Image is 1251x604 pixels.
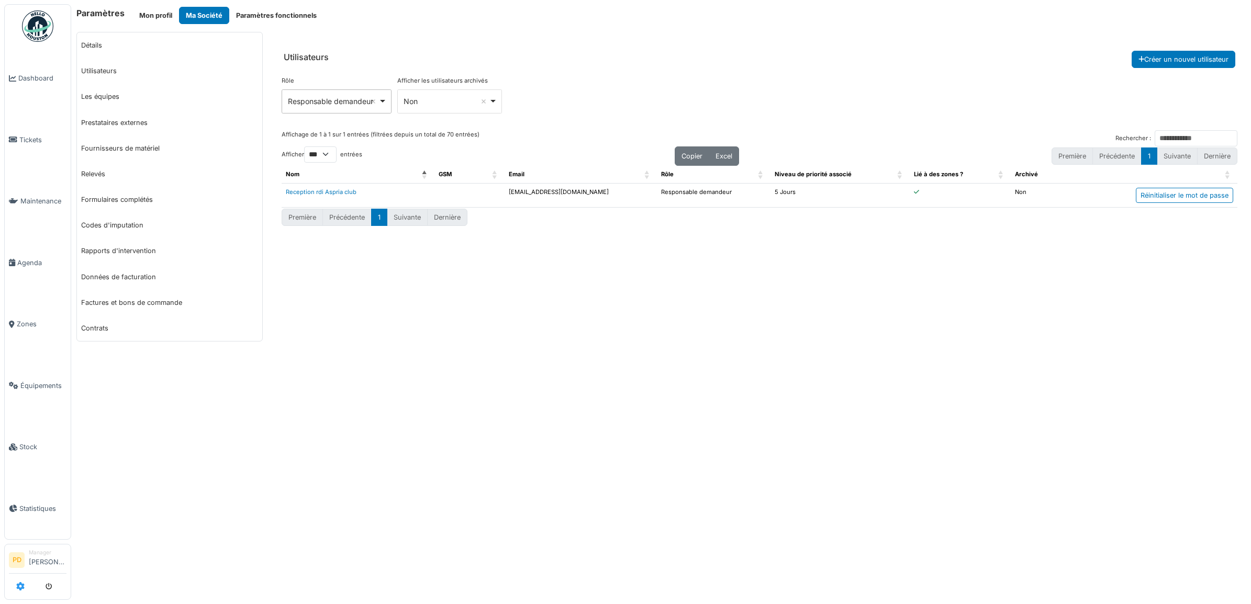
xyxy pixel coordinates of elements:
[229,7,323,24] button: Paramètres fonctionnels
[19,504,66,514] span: Statistiques
[282,76,294,85] label: Rôle
[77,135,262,161] a: Fournisseurs de matériel
[19,135,66,145] span: Tickets
[5,478,71,540] a: Statistiques
[657,183,771,207] td: Responsable demandeur
[368,96,378,107] button: Remove item: 'employee_manager'
[397,76,488,85] label: Afficher les utilisateurs archivés
[5,48,71,109] a: Dashboard
[758,166,764,183] span: Rôle: Activate to sort
[914,170,963,178] span: Lié à des zones ?
[478,96,489,107] button: Remove item: 'false'
[77,238,262,264] a: Rapports d'intervention
[509,170,524,178] span: Email
[20,381,66,391] span: Équipements
[5,170,71,232] a: Maintenance
[1115,134,1151,143] label: Rechercher :
[770,183,910,207] td: 5 Jours
[404,96,489,107] div: Non
[5,355,71,417] a: Équipements
[304,146,337,163] select: Afficherentrées
[282,209,467,226] nav: pagination
[77,58,262,84] a: Utilisateurs
[9,552,25,568] li: PD
[1015,170,1038,178] span: Archivé
[1132,51,1235,68] button: Créer un nouvel utilisateur
[5,232,71,294] a: Agenda
[77,187,262,212] a: Formulaires complétés
[439,170,452,178] span: GSM
[29,549,66,556] div: Manager
[20,196,66,206] span: Maintenance
[77,161,262,187] a: Relevés
[5,109,71,171] a: Tickets
[77,290,262,315] a: Factures et bons de commande
[282,146,362,163] label: Afficher entrées
[282,130,479,146] div: Affichage de 1 à 1 sur 1 entrées (filtrées depuis un total de 70 entrées)
[17,319,66,329] span: Zones
[22,10,53,42] img: Badge_color-CXgf-gQk.svg
[998,166,1004,183] span: Lié à des zones ?: Activate to sort
[29,549,66,571] li: [PERSON_NAME]
[288,96,378,107] div: Responsable demandeur
[1141,147,1157,165] button: 1
[505,183,657,207] td: [EMAIL_ADDRESS][DOMAIN_NAME]
[19,442,66,452] span: Stock
[17,258,66,268] span: Agenda
[5,416,71,478] a: Stock
[179,7,229,24] button: Ma Société
[9,549,66,574] a: PD Manager[PERSON_NAME]
[286,170,299,178] span: Nom
[5,293,71,355] a: Zones
[1136,188,1233,203] div: Réinitialiser le mot de passe
[284,52,329,62] h6: Utilisateurs
[422,166,428,183] span: Nom: Activate to invert sorting
[492,166,498,183] span: GSM: Activate to sort
[897,166,903,183] span: Niveau de priorité associé : Activate to sort
[1052,147,1237,165] nav: pagination
[775,170,852,178] span: Niveau de priorité associé
[77,264,262,290] a: Données de facturation
[661,170,674,178] span: Rôle
[644,166,651,183] span: Email: Activate to sort
[371,209,387,226] button: 1
[682,152,702,160] span: Copier
[1225,166,1231,183] span: : Activate to sort
[77,32,262,58] a: Détails
[77,110,262,135] a: Prestataires externes
[675,146,709,166] button: Copier
[77,315,262,341] a: Contrats
[1011,183,1081,207] td: Non
[286,188,356,196] a: Reception rdi Aspria club
[76,8,125,18] h6: Paramètres
[716,152,732,160] span: Excel
[132,7,179,24] button: Mon profil
[77,84,262,109] a: Les équipes
[18,73,66,83] span: Dashboard
[709,146,739,166] button: Excel
[77,212,262,238] a: Codes d'imputation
